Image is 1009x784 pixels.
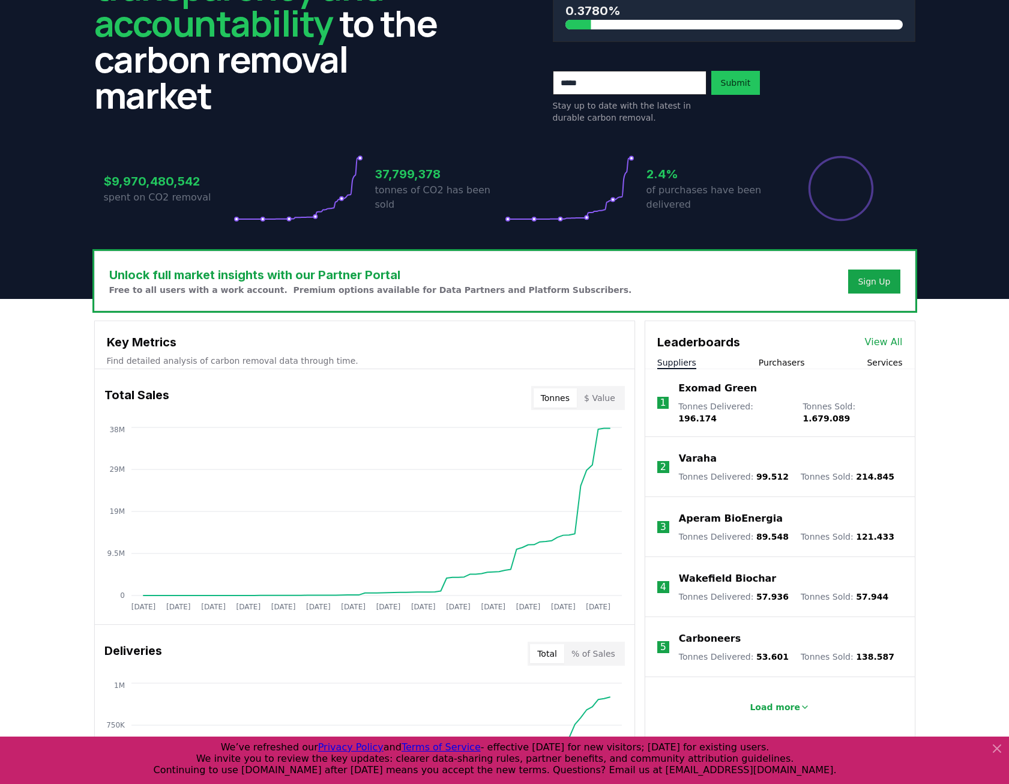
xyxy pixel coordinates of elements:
[740,695,819,719] button: Load more
[446,603,471,611] tspan: [DATE]
[646,183,776,212] p: of purchases have been delivered
[657,357,696,369] button: Suppliers
[801,471,894,483] p: Tonnes Sold :
[803,414,850,423] span: 1.679.089
[411,603,435,611] tspan: [DATE]
[679,571,776,586] a: Wakefield Biochar
[104,190,233,205] p: spent on CO2 removal
[801,651,894,663] p: Tonnes Sold :
[201,603,226,611] tspan: [DATE]
[858,276,890,288] a: Sign Up
[660,460,666,474] p: 2
[856,592,888,602] span: 57.944
[679,451,717,466] a: Varaha
[679,591,789,603] p: Tonnes Delivered :
[756,532,789,541] span: 89.548
[516,603,540,611] tspan: [DATE]
[801,591,888,603] p: Tonnes Sold :
[756,472,789,481] span: 99.512
[679,511,783,526] a: Aperam BioEnergia
[807,155,875,222] div: Percentage of sales delivered
[646,165,776,183] h3: 2.4%
[565,2,903,20] h3: 0.3780%
[306,603,331,611] tspan: [DATE]
[271,603,295,611] tspan: [DATE]
[803,400,902,424] p: Tonnes Sold :
[551,603,576,611] tspan: [DATE]
[109,266,632,284] h3: Unlock full market insights with our Partner Portal
[481,603,505,611] tspan: [DATE]
[104,642,162,666] h3: Deliveries
[660,640,666,654] p: 5
[104,386,169,410] h3: Total Sales
[678,414,717,423] span: 196.174
[756,652,789,662] span: 53.601
[856,652,894,662] span: 138.587
[660,396,666,410] p: 1
[109,426,125,434] tspan: 38M
[756,592,789,602] span: 57.936
[679,651,789,663] p: Tonnes Delivered :
[120,591,125,600] tspan: 0
[131,603,155,611] tspan: [DATE]
[553,100,706,124] p: Stay up to date with the latest in durable carbon removal.
[657,333,740,351] h3: Leaderboards
[679,632,741,646] a: Carboneers
[114,681,125,690] tspan: 1M
[867,357,902,369] button: Services
[865,335,903,349] a: View All
[107,355,622,367] p: Find detailed analysis of carbon removal data through time.
[678,400,791,424] p: Tonnes Delivered :
[801,531,894,543] p: Tonnes Sold :
[679,531,789,543] p: Tonnes Delivered :
[375,165,505,183] h3: 37,799,378
[166,603,190,611] tspan: [DATE]
[376,603,400,611] tspan: [DATE]
[577,388,622,408] button: $ Value
[375,183,505,212] p: tonnes of CO2 has been sold
[107,549,124,558] tspan: 9.5M
[856,532,894,541] span: 121.433
[678,381,757,396] a: Exomad Green
[107,333,622,351] h3: Key Metrics
[109,507,125,516] tspan: 19M
[236,603,261,611] tspan: [DATE]
[564,644,622,663] button: % of Sales
[109,465,125,474] tspan: 29M
[856,472,894,481] span: 214.845
[679,471,789,483] p: Tonnes Delivered :
[106,721,125,729] tspan: 750K
[759,357,805,369] button: Purchasers
[104,172,233,190] h3: $9,970,480,542
[341,603,366,611] tspan: [DATE]
[586,603,610,611] tspan: [DATE]
[750,701,800,713] p: Load more
[660,580,666,594] p: 4
[848,270,900,294] button: Sign Up
[660,520,666,534] p: 3
[534,388,577,408] button: Tonnes
[530,644,564,663] button: Total
[109,284,632,296] p: Free to all users with a work account. Premium options available for Data Partners and Platform S...
[711,71,761,95] button: Submit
